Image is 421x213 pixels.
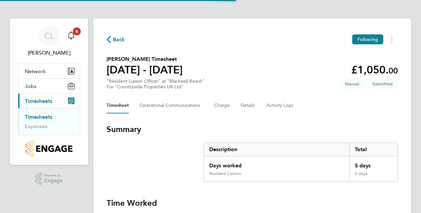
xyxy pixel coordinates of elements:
span: Powered by [44,173,63,178]
span: Jobs [25,83,36,89]
div: Timesheets [18,108,80,135]
div: 5 days [349,156,398,171]
div: Total [349,143,398,156]
div: For "Countryside Properties UK Ltd" [107,84,205,90]
div: Resident Liaison [209,171,241,176]
div: "Resident Liaison Officer" at "Blackwall Reach" [107,78,205,90]
span: This timesheet is Submitted. [367,78,398,89]
button: Timesheets Menu [386,34,398,45]
button: Details [241,98,256,113]
a: 6 [65,25,78,46]
a: Go to home page [18,141,80,157]
h2: [PERSON_NAME] Timesheet [107,55,183,63]
span: CL [44,31,54,40]
a: Expenses [25,123,47,129]
span: Timesheets [25,98,52,104]
app-decimal: £1,050. [351,64,398,76]
span: Following [357,36,378,42]
button: Activity Logs [266,98,294,113]
a: Timesheets [25,114,52,120]
button: Timesheets [18,94,80,108]
span: 6 [73,27,81,35]
button: Timesheet [107,98,129,113]
span: Back [113,36,125,44]
button: Following [352,34,383,44]
div: Summary [204,143,398,182]
div: 5 days [349,171,398,182]
button: Jobs [18,79,80,93]
span: This timesheet was manually created. [340,78,364,89]
div: Description [204,143,349,156]
a: Powered byEngage [35,173,63,185]
button: Back [107,35,125,44]
nav: Main navigation [10,19,88,165]
span: 00 [389,66,398,75]
button: Network [18,64,80,78]
span: Courtney Lyons [18,49,80,57]
div: Days worked [204,156,349,171]
h3: Time Worked [107,198,398,208]
a: CL[PERSON_NAME] [18,25,80,57]
img: countryside-properties-logo-retina.png [25,141,72,157]
h3: Summary [107,124,398,135]
button: Charge [214,98,230,113]
span: Network [25,68,46,74]
h1: [DATE] - [DATE] [107,63,183,76]
button: Operational Communications [139,98,204,113]
span: Engage [44,178,63,184]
